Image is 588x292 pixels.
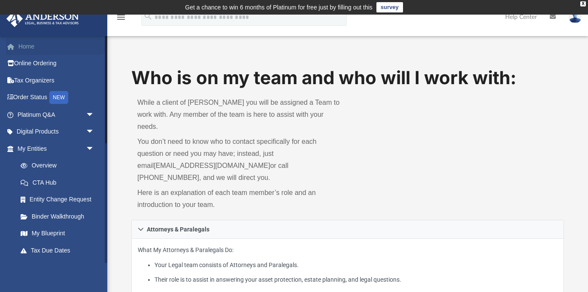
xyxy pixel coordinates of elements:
a: Platinum Q&Aarrow_drop_down [6,106,107,123]
a: menu [116,16,126,22]
p: You don’t need to know who to contact specifically for each question or need you may have; instea... [137,136,342,184]
a: Binder Walkthrough [12,208,107,225]
h1: Who is on my team and who will I work with: [131,65,564,91]
span: arrow_drop_down [86,123,103,141]
a: Home [6,38,107,55]
span: Attorneys & Paralegals [147,226,209,232]
p: Here is an explanation of each team member’s role and an introduction to your team. [137,187,342,211]
li: Your Legal team consists of Attorneys and Paralegals. [155,260,558,271]
span: arrow_drop_down [86,259,103,277]
i: search [143,12,153,21]
img: Anderson Advisors Platinum Portal [4,10,82,27]
li: Their role is to assist in answering your asset protection, estate planning, and legal questions. [155,274,558,285]
a: [EMAIL_ADDRESS][DOMAIN_NAME] [154,162,270,169]
div: Get a chance to win 6 months of Platinum for free just by filling out this [185,2,373,12]
a: Order StatusNEW [6,89,107,106]
img: User Pic [569,11,582,23]
a: My Anderson Teamarrow_drop_down [6,259,103,276]
a: survey [376,2,403,12]
a: Digital Productsarrow_drop_down [6,123,107,140]
div: close [580,1,586,6]
a: Attorneys & Paralegals [131,220,564,239]
a: Online Ordering [6,55,107,72]
span: arrow_drop_down [86,140,103,158]
div: NEW [49,91,68,104]
span: arrow_drop_down [86,106,103,124]
a: My Entitiesarrow_drop_down [6,140,107,157]
i: menu [116,12,126,22]
p: While a client of [PERSON_NAME] you will be assigned a Team to work with. Any member of the team ... [137,97,342,133]
a: CTA Hub [12,174,107,191]
a: Entity Change Request [12,191,107,208]
a: My Blueprint [12,225,103,242]
a: Tax Organizers [6,72,107,89]
a: Tax Due Dates [12,242,107,259]
a: Overview [12,157,107,174]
